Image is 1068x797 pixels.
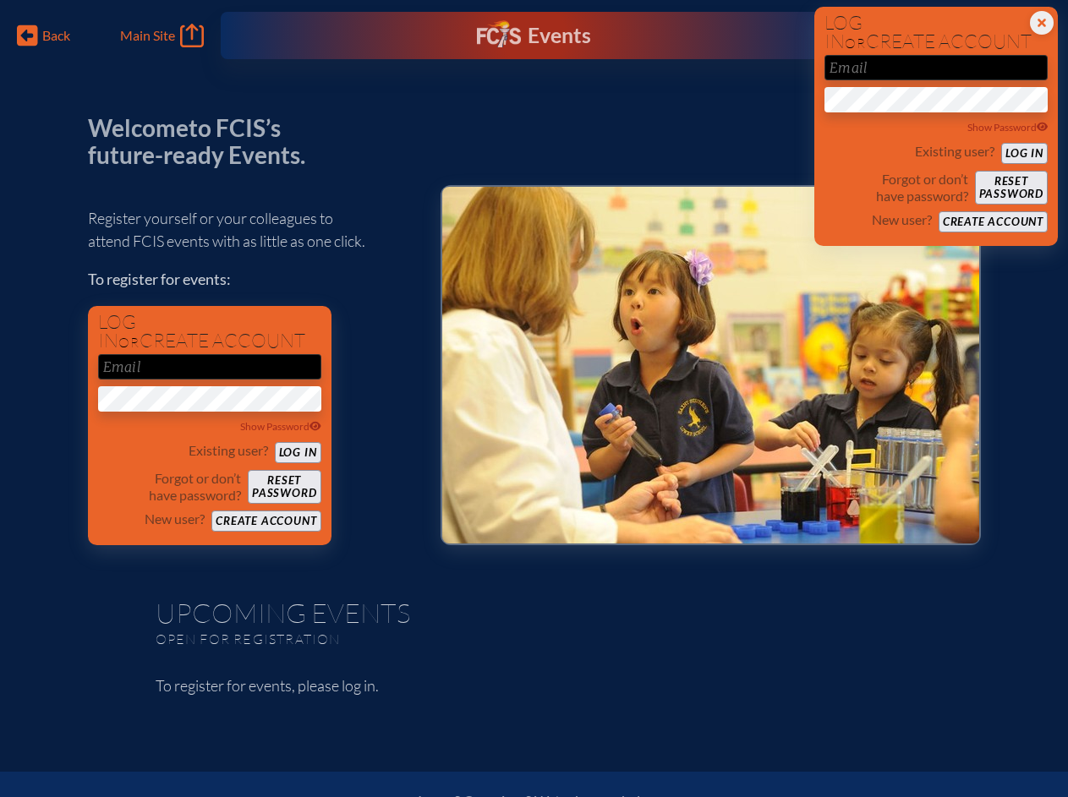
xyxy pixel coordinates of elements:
p: Existing user? [915,143,994,160]
div: FCIS Events — Future ready [404,20,664,51]
p: Forgot or don’t have password? [824,171,968,205]
span: or [845,35,866,52]
span: Back [42,27,70,44]
span: or [118,334,140,351]
button: Log in [1001,143,1048,164]
button: Resetpassword [975,171,1048,205]
p: New user? [145,510,205,527]
h1: Upcoming Events [156,599,913,626]
a: Main Site [120,24,203,47]
span: Main Site [120,27,175,44]
p: To register for events: [88,268,414,291]
h1: Log in create account [98,313,321,351]
button: Create account [211,510,320,532]
span: Show Password [967,121,1049,134]
p: Register yourself or your colleagues to attend FCIS events with as little as one click. [88,207,414,253]
button: Resetpassword [248,470,320,504]
h1: Log in create account [824,14,1048,52]
span: Show Password [240,420,321,433]
p: Welcome to FCIS’s future-ready Events. [88,115,325,168]
button: Create account [939,211,1048,232]
input: Email [824,55,1048,80]
p: New user? [872,211,932,228]
input: Email [98,354,321,379]
button: Log in [275,442,321,463]
p: Existing user? [189,442,268,459]
p: Forgot or don’t have password? [98,470,242,504]
p: To register for events, please log in. [156,674,913,697]
img: Events [442,187,979,543]
p: Open for registration [156,631,602,647]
